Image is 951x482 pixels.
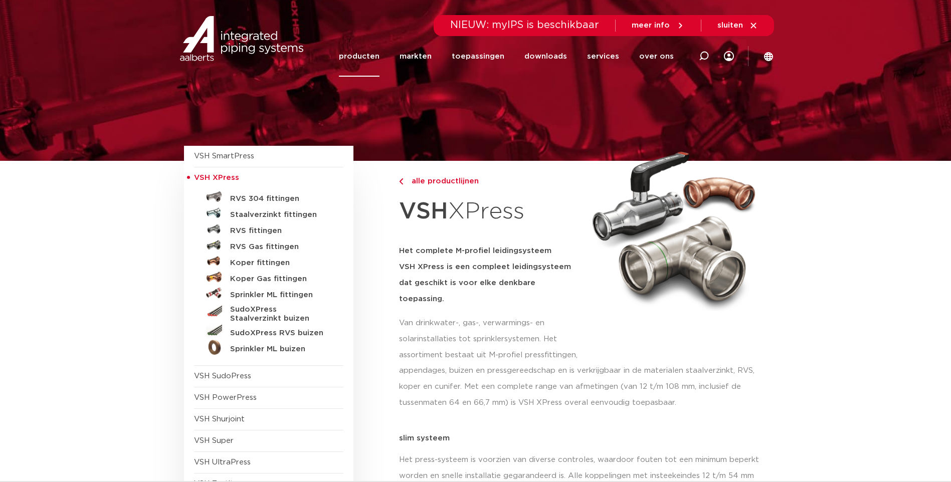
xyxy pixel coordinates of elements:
a: VSH UltraPress [194,458,251,466]
a: RVS Gas fittingen [194,237,343,253]
a: VSH Super [194,437,234,444]
img: chevron-right.svg [399,178,403,185]
div: my IPS [724,36,734,77]
a: VSH SudoPress [194,372,251,380]
strong: VSH [399,200,448,223]
h5: Koper Gas fittingen [230,275,329,284]
a: alle productlijnen [399,175,581,187]
span: VSH XPress [194,174,239,181]
h5: RVS Gas fittingen [230,243,329,252]
p: slim systeem [399,434,768,442]
a: Koper fittingen [194,253,343,269]
a: SudoXPress RVS buizen [194,323,343,339]
a: VSH Shurjoint [194,415,245,423]
h1: XPress [399,192,581,231]
a: downloads [524,36,567,77]
p: appendages, buizen en pressgereedschap en is verkrijgbaar in de materialen staalverzinkt, RVS, ko... [399,363,768,411]
h5: Staalverzinkt fittingen [230,210,329,219]
a: SudoXPress Staalverzinkt buizen [194,301,343,323]
a: Staalverzinkt fittingen [194,205,343,221]
span: alle productlijnen [406,177,479,185]
a: sluiten [717,21,758,30]
h5: SudoXPress Staalverzinkt buizen [230,305,329,323]
span: sluiten [717,22,743,29]
a: toepassingen [452,36,504,77]
a: markten [400,36,432,77]
p: Van drinkwater-, gas-, verwarmings- en solarinstallaties tot sprinklersystemen. Het assortiment b... [399,315,581,363]
a: meer info [632,21,685,30]
a: VSH PowerPress [194,394,257,401]
a: Koper Gas fittingen [194,269,343,285]
h5: Sprinkler ML buizen [230,345,329,354]
a: VSH SmartPress [194,152,254,160]
a: producten [339,36,379,77]
h5: SudoXPress RVS buizen [230,329,329,338]
span: meer info [632,22,670,29]
nav: Menu [339,36,674,77]
h5: RVS fittingen [230,226,329,235]
span: NIEUW: myIPS is beschikbaar [450,20,599,30]
a: Sprinkler ML buizen [194,339,343,355]
h5: Sprinkler ML fittingen [230,291,329,300]
a: over ons [639,36,674,77]
a: RVS fittingen [194,221,343,237]
a: RVS 304 fittingen [194,189,343,205]
a: services [587,36,619,77]
h5: Het complete M-profiel leidingsysteem VSH XPress is een compleet leidingsysteem dat geschikt is v... [399,243,581,307]
h5: RVS 304 fittingen [230,194,329,203]
h5: Koper fittingen [230,259,329,268]
a: Sprinkler ML fittingen [194,285,343,301]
